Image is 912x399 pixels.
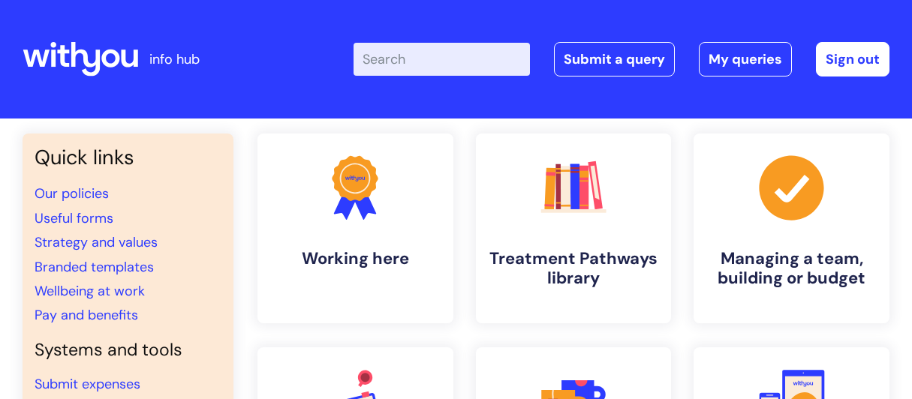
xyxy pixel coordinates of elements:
a: Useful forms [35,209,113,227]
a: Branded templates [35,258,154,276]
a: Wellbeing at work [35,282,145,300]
a: Managing a team, building or budget [694,133,889,323]
a: Pay and benefits [35,306,138,324]
p: info hub [149,47,200,71]
a: Submit a query [554,42,675,76]
h4: Systems and tools [35,340,221,361]
h4: Managing a team, building or budget [706,249,877,289]
h3: Quick links [35,145,221,169]
a: Submit expenses [35,375,140,393]
input: Search [354,43,530,76]
a: Strategy and values [35,233,158,251]
a: Treatment Pathways library [476,133,672,323]
h4: Working here [269,249,441,268]
h4: Treatment Pathways library [488,249,660,289]
a: Our policies [35,184,109,202]
a: Working here [257,133,453,323]
div: | - [354,42,889,76]
a: My queries [699,42,792,76]
a: Sign out [816,42,889,76]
